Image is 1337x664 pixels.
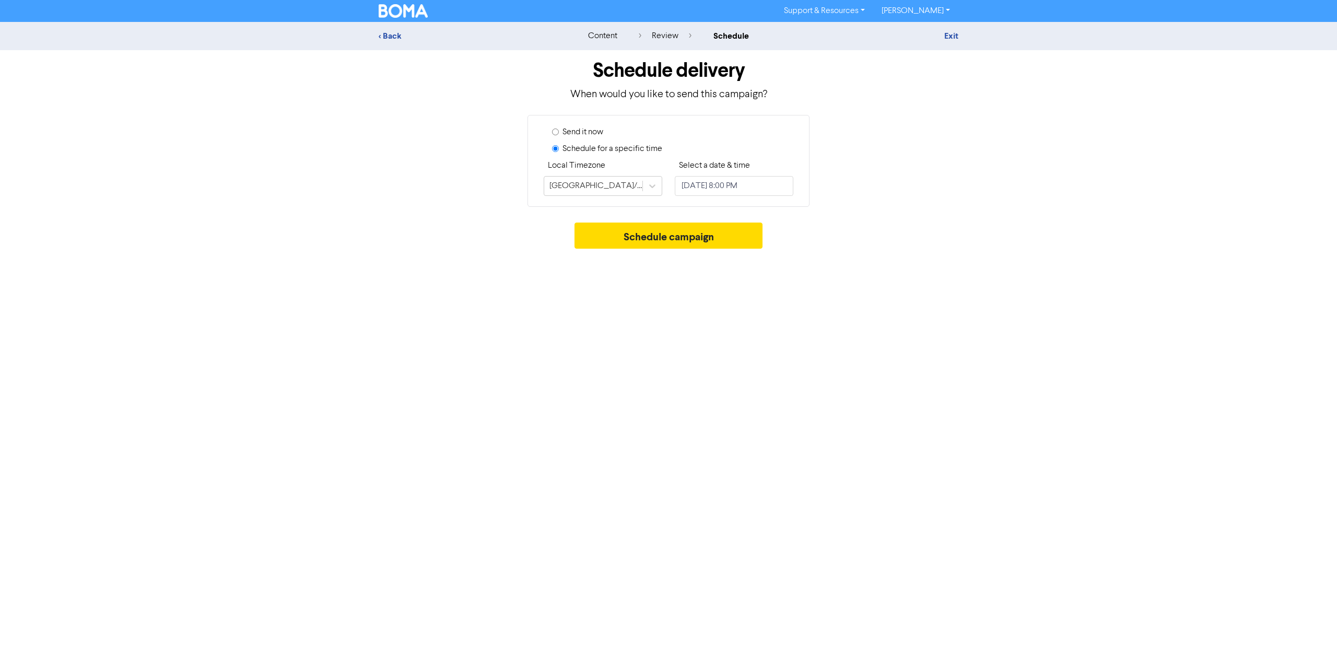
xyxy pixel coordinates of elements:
[679,159,750,172] label: Select a date & time
[379,30,561,42] div: < Back
[639,30,691,42] div: review
[873,3,958,19] a: [PERSON_NAME]
[379,4,428,18] img: BOMA Logo
[675,176,793,196] input: Click to select a date
[379,87,958,102] p: When would you like to send this campaign?
[776,3,873,19] a: Support & Resources
[713,30,749,42] div: schedule
[1285,614,1337,664] iframe: Chat Widget
[549,180,643,192] div: [GEOGRAPHIC_DATA]/[GEOGRAPHIC_DATA]
[548,159,605,172] label: Local Timezone
[588,30,617,42] div: content
[562,143,662,155] label: Schedule for a specific time
[574,223,763,249] button: Schedule campaign
[944,31,958,41] a: Exit
[379,59,958,83] h1: Schedule delivery
[562,126,603,138] label: Send it now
